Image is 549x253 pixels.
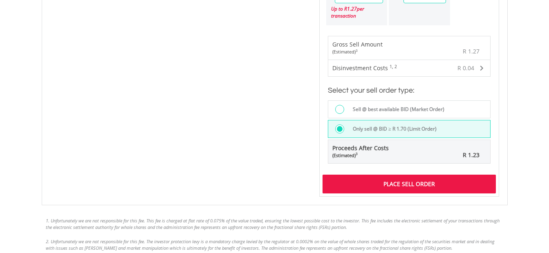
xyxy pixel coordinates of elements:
label: Only sell @ BID ≥ R 1.70 (Limit Order) [348,124,437,133]
h3: Select your sell order type: [328,85,491,96]
li: 1. Unfortunately we are not responsible for this fee. This fee is charged at flat rate of 0.075% ... [46,217,504,230]
li: 2. Unfortunately we are not responsible for this fee. The investor protection levy is a mandatory... [46,238,504,251]
span: 1.27 [347,5,357,12]
label: Sell @ best available BID (Market Order) [348,105,444,114]
sup: 1, 2 [390,64,397,69]
div: (Estimated) [332,152,389,159]
sup: 3 [356,151,358,156]
sup: 3 [356,48,358,53]
span: R 1.23 [463,151,480,159]
div: Gross Sell Amount [332,40,383,55]
span: R 0.04 [457,64,474,72]
span: Proceeds After Costs [332,144,389,159]
span: Disinvestment Costs [332,64,388,72]
div: Up to R per transaction [326,3,383,21]
div: (Estimated) [332,49,383,55]
div: Place Sell Order [323,175,496,193]
span: R 1.27 [463,47,480,55]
